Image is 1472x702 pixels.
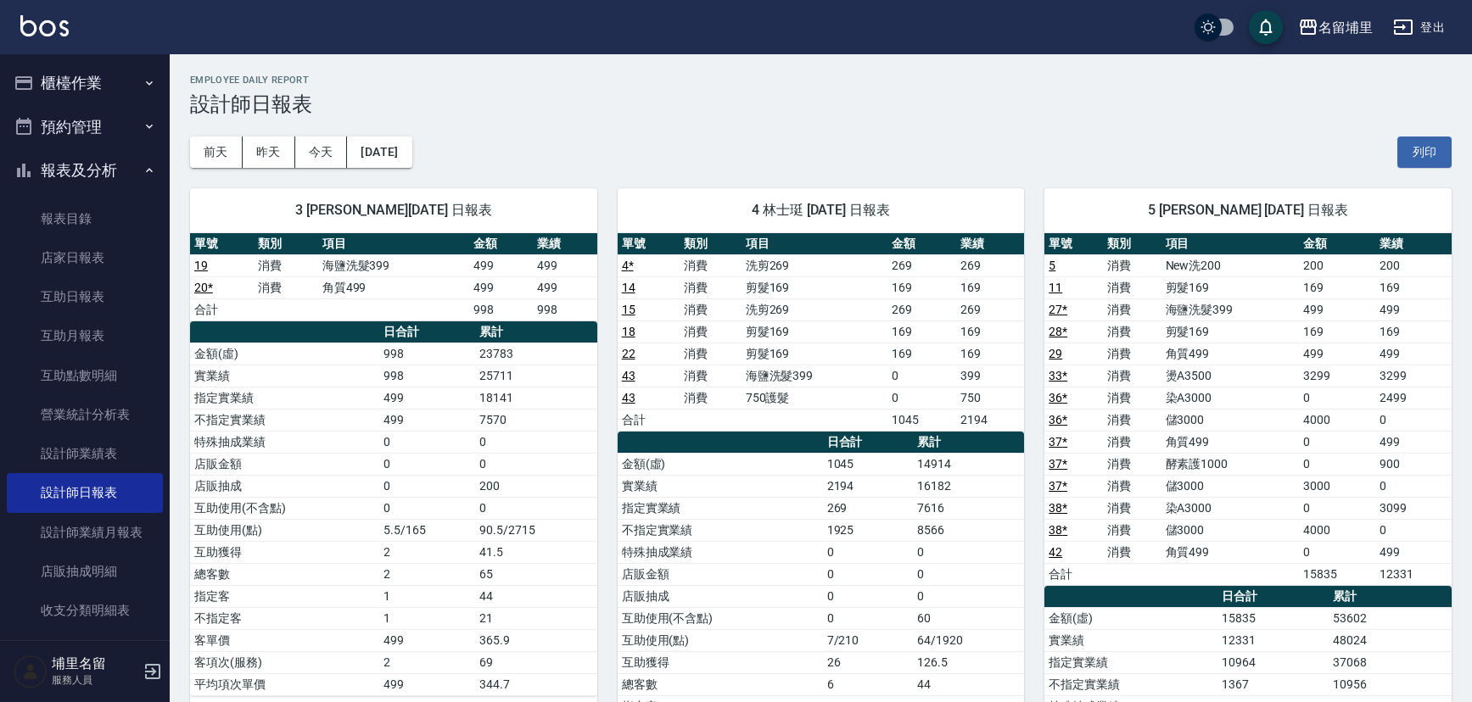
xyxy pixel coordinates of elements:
td: 4000 [1299,519,1375,541]
td: 海鹽洗髮399 [742,365,888,387]
td: 消費 [680,254,742,276]
td: 儲3000 [1161,519,1299,541]
td: 0 [1299,431,1375,453]
td: 499 [1375,298,1452,320]
th: 類別 [254,233,317,255]
th: 單號 [190,233,254,255]
td: 剪髮169 [742,276,888,298]
td: 3000 [1299,475,1375,497]
td: 169 [887,320,956,343]
td: 染A3000 [1161,387,1299,409]
td: 53602 [1329,607,1452,629]
td: 海鹽洗髮399 [318,254,469,276]
button: 客戶管理 [7,637,163,681]
td: 6 [823,673,914,695]
td: 269 [887,254,956,276]
td: 8566 [913,519,1024,541]
td: 169 [956,320,1025,343]
a: 5 [1049,259,1055,272]
td: 3099 [1375,497,1452,519]
td: 69 [475,651,596,673]
td: 互助獲得 [190,541,379,563]
td: 15835 [1299,563,1375,585]
td: 0 [475,497,596,519]
a: 收支分類明細表 [7,591,163,630]
td: 499 [1299,298,1375,320]
td: 200 [475,475,596,497]
td: 消費 [1103,343,1161,365]
a: 29 [1049,347,1062,360]
td: 1 [379,607,475,629]
div: 名留埔里 [1318,17,1373,38]
td: 499 [469,276,533,298]
td: 合計 [618,409,680,431]
table: a dense table [190,321,597,696]
a: 19 [194,259,208,272]
th: 日合計 [379,321,475,343]
td: 0 [887,387,956,409]
td: 60 [913,607,1024,629]
td: 金額(虛) [190,343,379,365]
td: 41.5 [475,541,596,563]
td: 44 [913,673,1024,695]
th: 累計 [475,321,596,343]
td: 64/1920 [913,629,1024,651]
td: 0 [913,541,1024,563]
td: 998 [533,298,596,320]
th: 業績 [533,233,596,255]
td: 998 [379,365,475,387]
td: 1045 [887,409,956,431]
a: 設計師業績月報表 [7,513,163,552]
span: 5 [PERSON_NAME] [DATE] 日報表 [1065,202,1431,219]
td: 0 [1299,541,1375,563]
td: 剪髮169 [742,343,888,365]
td: 14914 [913,453,1024,475]
td: 實業績 [618,475,823,497]
td: 126.5 [913,651,1024,673]
td: 儲3000 [1161,475,1299,497]
a: 營業統計分析表 [7,395,163,434]
td: 實業績 [1044,629,1217,651]
td: 399 [956,365,1025,387]
a: 店家日報表 [7,238,163,277]
td: 37068 [1329,651,1452,673]
td: 洗剪269 [742,298,888,320]
td: 0 [1375,475,1452,497]
td: 0 [1299,497,1375,519]
td: 角質499 [1161,541,1299,563]
td: 0 [1299,453,1375,475]
td: 指定實業績 [190,387,379,409]
td: 48024 [1329,629,1452,651]
td: 店販金額 [618,563,823,585]
td: 消費 [254,254,317,276]
td: 750 [956,387,1025,409]
a: 11 [1049,281,1062,294]
td: 0 [475,453,596,475]
td: 169 [1375,276,1452,298]
td: 169 [887,343,956,365]
td: 0 [379,475,475,497]
th: 單號 [618,233,680,255]
img: Person [14,655,48,688]
th: 累計 [913,432,1024,454]
table: a dense table [190,233,597,321]
td: 998 [379,343,475,365]
td: 10964 [1217,651,1329,673]
td: 269 [887,298,956,320]
td: 200 [1299,254,1375,276]
h3: 設計師日報表 [190,92,1452,116]
td: 0 [823,585,914,607]
th: 日合計 [823,432,914,454]
td: 合計 [190,298,254,320]
td: 剪髮169 [1161,276,1299,298]
a: 43 [622,369,635,382]
th: 類別 [680,233,742,255]
td: 消費 [680,343,742,365]
td: 平均項次單價 [190,673,379,695]
td: 消費 [1103,475,1161,497]
td: 998 [469,298,533,320]
td: 消費 [1103,276,1161,298]
td: 不指定實業績 [1044,673,1217,695]
button: save [1249,10,1283,44]
td: 499 [379,409,475,431]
